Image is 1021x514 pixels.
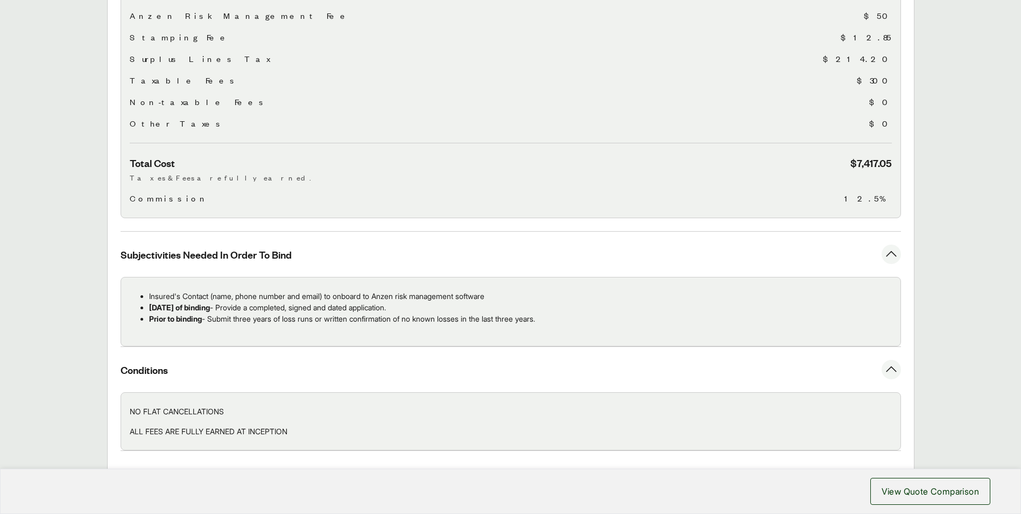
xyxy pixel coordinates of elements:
[149,314,202,323] strong: Prior to binding
[130,192,209,205] span: Commission
[121,232,901,277] button: Subjectivities Needed In Order To Bind
[121,248,292,261] span: Subjectivities Needed In Order To Bind
[823,52,892,65] span: $214.20
[149,302,892,313] p: - Provide a completed, signed and dated application.
[869,95,892,108] span: $0
[149,313,892,324] p: - Submit three years of loss runs or written confirmation of no known losses in the last three ye...
[149,303,210,312] strong: [DATE] of binding
[844,192,892,205] span: 12.5%
[149,290,892,302] p: Insured's Contact (name, phone number and email) to onboard to Anzen risk management software
[130,117,224,130] span: Other Taxes
[870,478,990,505] button: View Quote Comparison
[841,31,892,44] span: $12.85
[130,156,175,170] span: Total Cost
[850,156,892,170] span: $7,417.05
[121,451,901,496] button: Endorsements
[130,426,892,437] p: ALL FEES ARE FULLY EARNED AT INCEPTION
[130,406,892,417] p: NO FLAT CANCELLATIONS
[121,347,901,392] button: Conditions
[130,9,351,22] span: Anzen Risk Management Fee
[857,74,892,87] span: $300
[130,74,238,87] span: Taxable Fees
[869,117,892,130] span: $0
[121,363,168,377] span: Conditions
[130,52,270,65] span: Surplus Lines Tax
[882,485,979,498] span: View Quote Comparison
[121,467,185,481] span: Endorsements
[130,31,231,44] span: Stamping Fee
[130,172,892,183] p: Taxes & Fees are fully earned.
[864,9,892,22] span: $50
[130,95,267,108] span: Non-taxable Fees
